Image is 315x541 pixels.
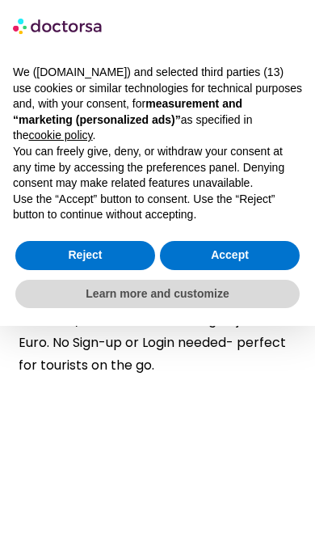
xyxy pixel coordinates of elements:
[15,241,155,270] button: Reject
[28,129,92,142] a: cookie policy
[15,280,300,309] button: Learn more and customize
[13,144,302,192] p: You can freely give, deny, or withdraw your consent at any time by accessing the preferences pane...
[13,65,302,144] p: We ([DOMAIN_NAME]) and selected third parties (13) use cookies or similar technologies for techni...
[13,192,302,223] p: Use the “Accept” button to consent. Use the “Reject” button to continue without accepting.
[13,97,242,126] strong: measurement and “marketing (personalized ads)”
[160,241,300,270] button: Accept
